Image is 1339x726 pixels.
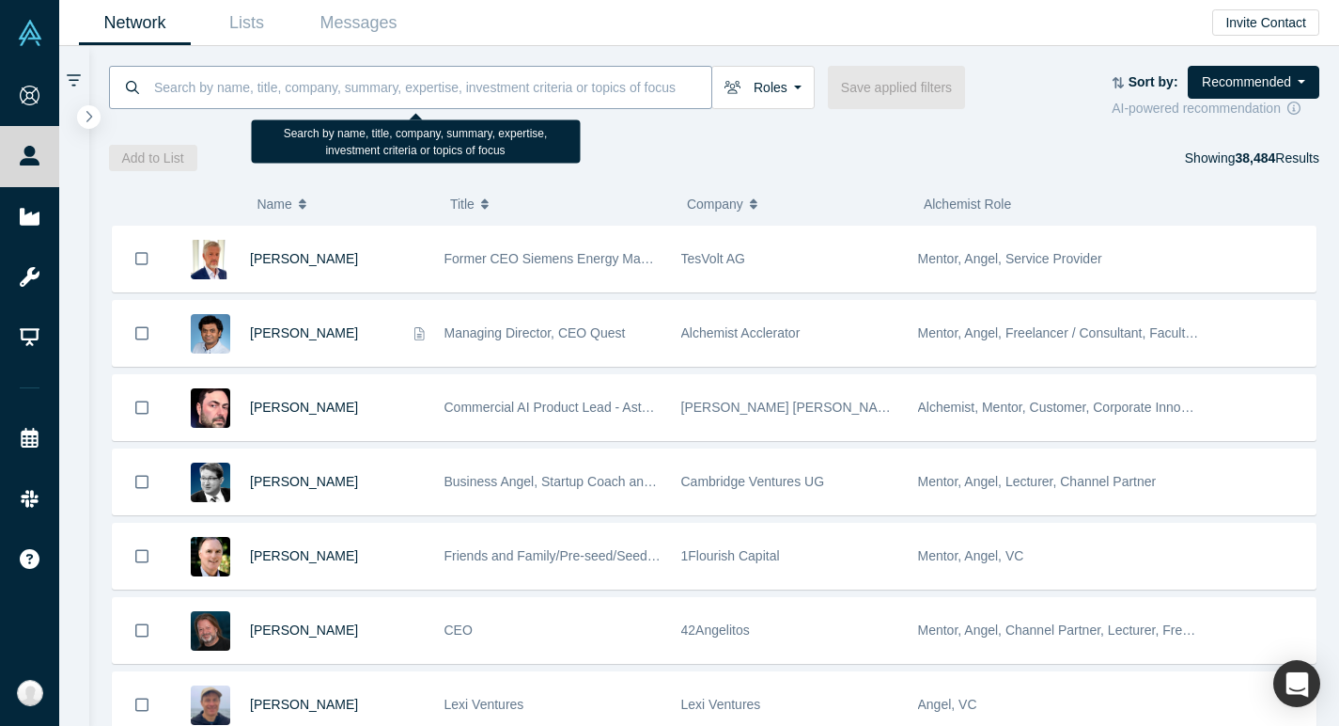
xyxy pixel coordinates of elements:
img: David Lane's Profile Image [191,537,230,576]
input: Search by name, title, company, summary, expertise, investment criteria or topics of focus [152,65,711,109]
a: [PERSON_NAME] [250,400,358,415]
span: Title [450,184,475,224]
div: AI-powered recommendation [1112,99,1319,118]
span: Mentor, Angel, Freelancer / Consultant, Faculty, Partner, Lecturer, VC [918,325,1321,340]
a: Network [79,1,191,45]
button: Title [450,184,667,224]
span: Former CEO Siemens Energy Management Division of SIEMENS AG [444,251,849,266]
span: Commercial AI Product Lead - Astellas & Angel Investor - [PERSON_NAME] [PERSON_NAME] Capital, Alc... [444,400,1142,415]
a: [PERSON_NAME] [250,548,358,563]
span: Lexi Ventures [444,697,524,712]
img: Richard Svinkin's Profile Image [191,388,230,428]
img: Abhishek Bhattacharyya's Account [17,680,43,706]
span: Name [257,184,291,224]
button: Recommended [1188,66,1319,99]
button: Bookmark [113,450,171,514]
span: Mentor, Angel, Lecturer, Channel Partner [918,474,1157,489]
a: [PERSON_NAME] [250,474,358,489]
span: Alchemist Role [924,197,1011,212]
span: Angel, VC [918,697,977,712]
button: Bookmark [113,375,171,440]
span: Lexi Ventures [681,697,761,712]
img: Jonah Probell's Profile Image [191,686,230,725]
span: Company [687,184,743,224]
span: 42Angelitos [681,623,750,638]
img: Gnani Palanikumar's Profile Image [191,314,230,354]
img: Alchemist Vault Logo [17,20,43,46]
button: Bookmark [113,598,171,663]
button: Bookmark [113,524,171,589]
span: Cambridge Ventures UG [681,474,825,489]
img: Chris H. Leeb's Profile Image [191,611,230,651]
strong: Sort by: [1129,74,1178,89]
span: [PERSON_NAME] [PERSON_NAME] Capital [681,400,946,415]
a: [PERSON_NAME] [250,697,358,712]
span: Results [1235,150,1319,166]
button: Name [257,184,430,224]
a: Lists [191,1,303,45]
button: Roles [711,66,815,109]
span: 1Flourish Capital [681,548,780,563]
a: Messages [303,1,414,45]
div: Showing [1185,145,1319,171]
span: Mentor, Angel, Service Provider [918,251,1102,266]
button: Save applied filters [828,66,965,109]
a: [PERSON_NAME] [250,623,358,638]
strong: 38,484 [1235,150,1275,166]
button: Bookmark [113,301,171,366]
span: Business Angel, Startup Coach and best-selling author [444,474,763,489]
a: [PERSON_NAME] [250,325,358,340]
img: Martin Giese's Profile Image [191,463,230,502]
button: Invite Contact [1212,9,1319,36]
span: TesVolt AG [681,251,745,266]
img: Ralf Christian's Profile Image [191,240,230,279]
a: [PERSON_NAME] [250,251,358,266]
span: Managing Director, CEO Quest [444,325,626,340]
span: CEO [444,623,473,638]
button: Company [687,184,904,224]
span: Friends and Family/Pre-seed/Seed Angel and VC Investor [444,548,783,563]
button: Bookmark [113,226,171,292]
button: Add to List [109,145,197,171]
span: Alchemist Acclerator [681,325,801,340]
span: Mentor, Angel, VC [918,548,1024,563]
